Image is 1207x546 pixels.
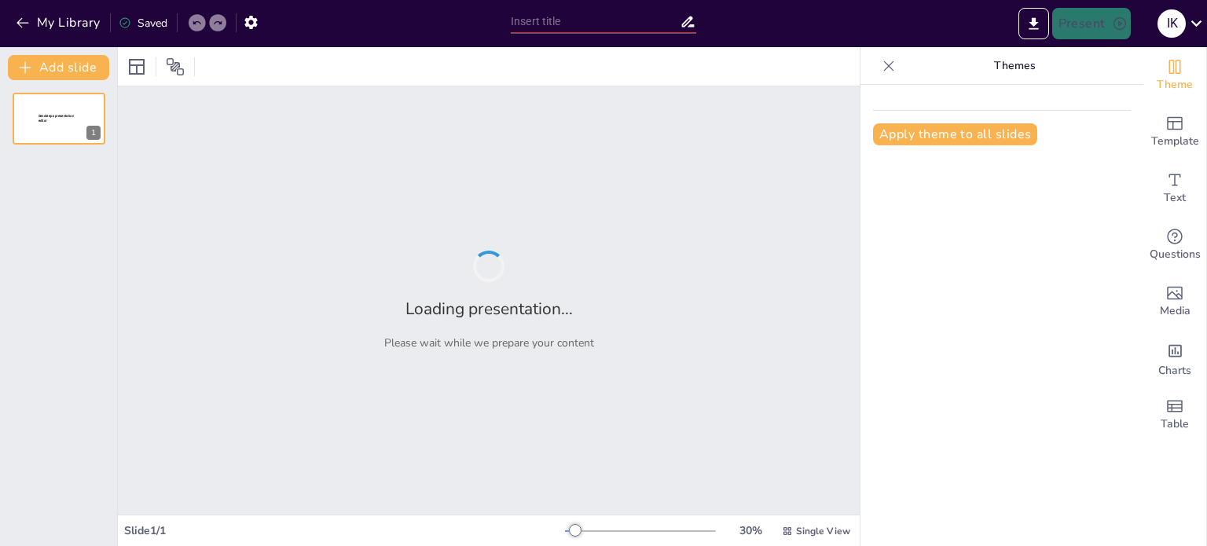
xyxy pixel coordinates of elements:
[1143,273,1206,330] div: Add images, graphics, shapes or video
[1164,189,1186,207] span: Text
[166,57,185,76] span: Position
[1157,76,1193,93] span: Theme
[384,335,594,350] p: Please wait while we prepare your content
[1143,330,1206,387] div: Add charts and graphs
[796,525,850,537] span: Single View
[732,523,769,538] div: 30 %
[1018,8,1049,39] button: Export to PowerPoint
[8,55,109,80] button: Add slide
[12,10,107,35] button: My Library
[1158,362,1191,379] span: Charts
[873,123,1037,145] button: Apply theme to all slides
[1157,8,1186,39] button: I K
[39,114,74,123] span: Sendsteps presentation editor
[1151,133,1199,150] span: Template
[86,126,101,140] div: 1
[1161,416,1189,433] span: Table
[901,47,1128,85] p: Themes
[1157,9,1186,38] div: I K
[124,523,565,538] div: Slide 1 / 1
[1143,387,1206,443] div: Add a table
[13,93,105,145] div: 1
[405,298,573,320] h2: Loading presentation...
[1052,8,1131,39] button: Present
[1150,246,1201,263] span: Questions
[1143,160,1206,217] div: Add text boxes
[1143,104,1206,160] div: Add ready made slides
[511,10,680,33] input: Insert title
[119,16,167,31] div: Saved
[124,54,149,79] div: Layout
[1143,47,1206,104] div: Change the overall theme
[1160,302,1190,320] span: Media
[1143,217,1206,273] div: Get real-time input from your audience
